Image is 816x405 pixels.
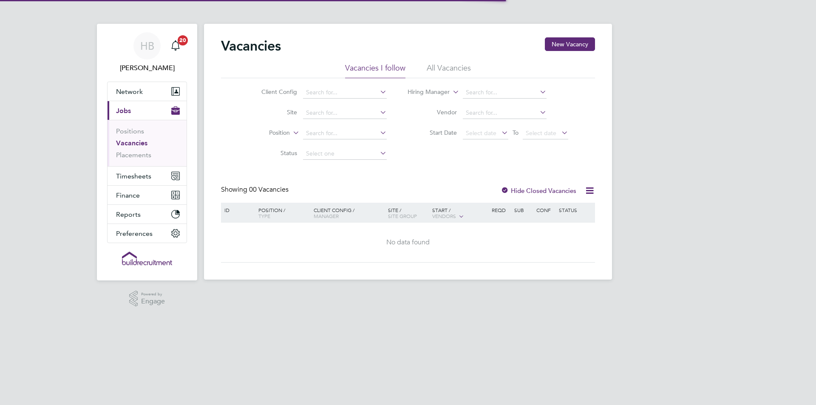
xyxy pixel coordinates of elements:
[222,238,594,247] div: No data found
[557,203,594,217] div: Status
[116,151,151,159] a: Placements
[388,212,417,219] span: Site Group
[116,210,141,218] span: Reports
[401,88,450,96] label: Hiring Manager
[221,37,281,54] h2: Vacancies
[108,224,187,243] button: Preferences
[107,252,187,265] a: Go to home page
[178,35,188,45] span: 20
[108,82,187,101] button: Network
[463,87,547,99] input: Search for...
[97,24,197,280] nav: Main navigation
[141,298,165,305] span: Engage
[108,186,187,204] button: Finance
[314,212,339,219] span: Manager
[129,291,165,307] a: Powered byEngage
[427,63,471,78] li: All Vacancies
[222,203,252,217] div: ID
[252,203,312,223] div: Position /
[303,127,387,139] input: Search for...
[248,149,297,157] label: Status
[303,87,387,99] input: Search for...
[490,203,512,217] div: Reqd
[345,63,405,78] li: Vacancies I follow
[248,88,297,96] label: Client Config
[408,108,457,116] label: Vendor
[258,212,270,219] span: Type
[221,185,290,194] div: Showing
[116,88,143,96] span: Network
[107,63,187,73] span: Hayley Barrance
[545,37,595,51] button: New Vacancy
[408,129,457,136] label: Start Date
[116,191,140,199] span: Finance
[510,127,521,138] span: To
[432,212,456,219] span: Vendors
[141,291,165,298] span: Powered by
[248,108,297,116] label: Site
[116,172,151,180] span: Timesheets
[386,203,431,223] div: Site /
[116,139,147,147] a: Vacancies
[108,101,187,120] button: Jobs
[512,203,534,217] div: Sub
[116,229,153,238] span: Preferences
[534,203,556,217] div: Conf
[312,203,386,223] div: Client Config /
[140,40,154,51] span: HB
[107,32,187,73] a: HB[PERSON_NAME]
[501,187,576,195] label: Hide Closed Vacancies
[526,129,556,137] span: Select date
[303,148,387,160] input: Select one
[116,127,144,135] a: Positions
[167,32,184,59] a: 20
[430,203,490,224] div: Start /
[116,107,131,115] span: Jobs
[108,167,187,185] button: Timesheets
[466,129,496,137] span: Select date
[108,205,187,224] button: Reports
[303,107,387,119] input: Search for...
[249,185,289,194] span: 00 Vacancies
[241,129,290,137] label: Position
[122,252,172,265] img: buildrec-logo-retina.png
[108,120,187,166] div: Jobs
[463,107,547,119] input: Search for...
